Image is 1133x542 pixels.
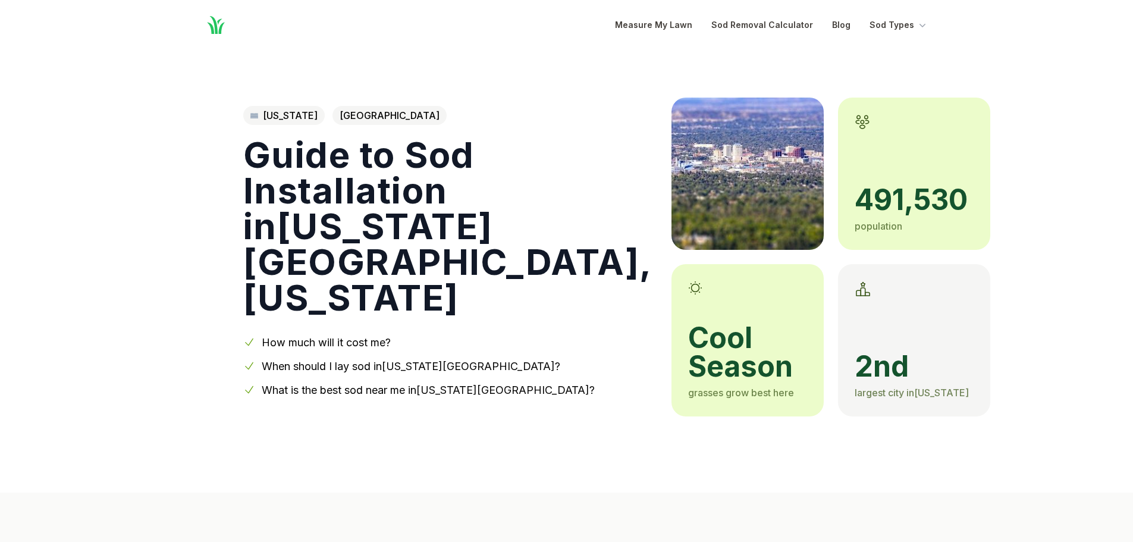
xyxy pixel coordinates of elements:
a: [US_STATE] [243,106,325,125]
span: 491,530 [855,186,974,214]
span: cool season [688,324,807,381]
img: Colorado state outline [250,113,258,118]
span: grasses grow best here [688,387,794,399]
a: Blog [832,18,850,32]
button: Sod Types [870,18,928,32]
span: population [855,220,902,232]
span: largest city in [US_STATE] [855,387,969,399]
a: What is the best sod near me in[US_STATE][GEOGRAPHIC_DATA]? [262,384,595,396]
img: A picture of Colorado Springs [671,98,824,250]
span: 2nd [855,352,974,381]
h1: Guide to Sod Installation in [US_STATE][GEOGRAPHIC_DATA] , [US_STATE] [243,137,652,315]
a: How much will it cost me? [262,336,391,349]
a: When should I lay sod in[US_STATE][GEOGRAPHIC_DATA]? [262,360,560,372]
a: Measure My Lawn [615,18,692,32]
a: Sod Removal Calculator [711,18,813,32]
span: [GEOGRAPHIC_DATA] [332,106,447,125]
